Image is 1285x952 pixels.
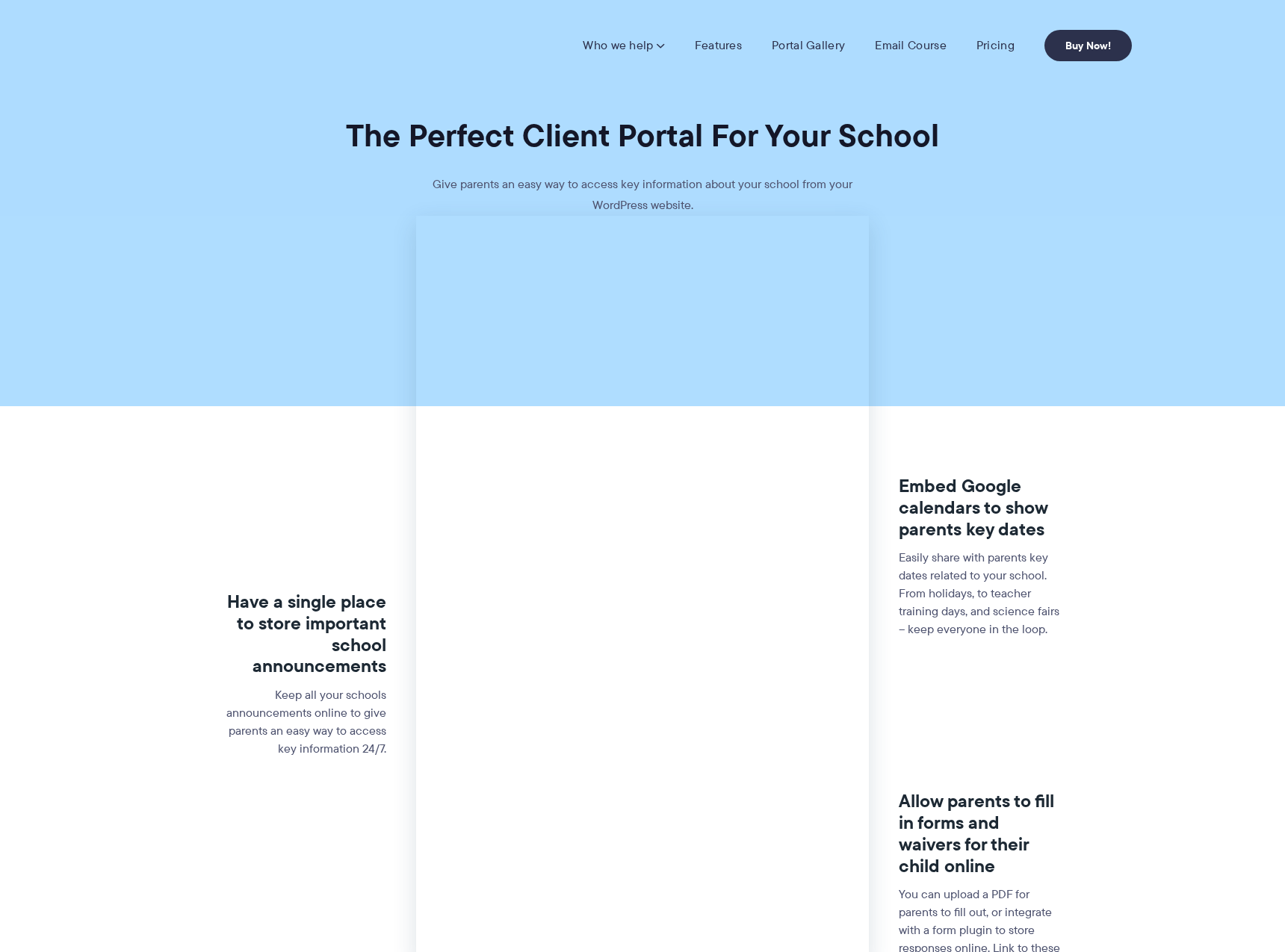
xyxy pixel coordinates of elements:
[223,686,387,758] p: Keep all your schools announcements online to give parents an easy way to access key information ...
[899,476,1062,540] h3: Embed Google calendars to show parents key dates
[1044,30,1132,61] a: Buy Now!
[976,38,1015,53] a: Pricing
[899,549,1062,638] p: Easily share with parents key dates related to your school. From holidays, to teacher training da...
[418,174,867,216] p: Give parents an easy way to access key information about your school from your WordPress website.
[899,791,1062,877] h3: Allow parents to fill in forms and waivers for their child online
[583,38,664,53] a: Who we help
[875,38,947,53] a: Email Course
[695,38,742,53] a: Features
[223,591,387,677] h3: Have a single place to store important school announcements
[772,38,845,53] a: Portal Gallery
